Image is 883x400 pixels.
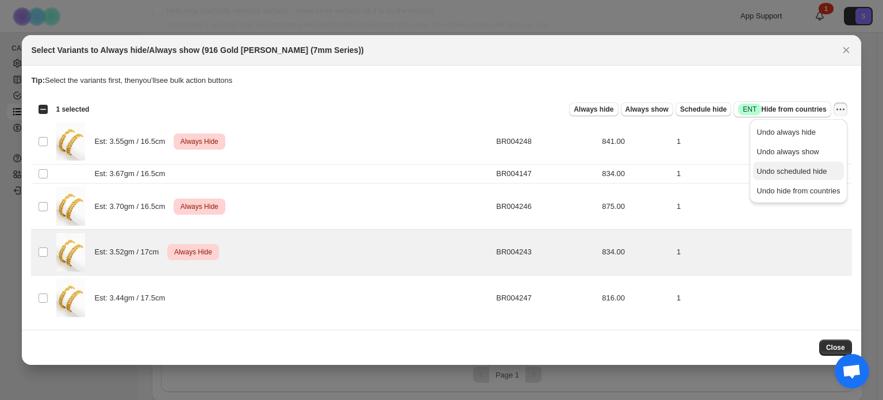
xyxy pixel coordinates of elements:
button: Undo always hide [753,123,843,141]
span: Undo hide from countries [757,186,840,195]
td: 1 [673,119,852,165]
p: Select the variants first, then you'll see bulk action buttons [31,75,851,86]
td: 834.00 [598,165,673,184]
span: Undo always hide [757,128,816,136]
td: 1 [673,165,852,184]
div: Open chat [835,354,869,388]
img: coco-bracelet-7mm-thumbnail-5.jpg [56,187,85,226]
button: Close [838,42,854,58]
button: More actions [834,102,847,116]
span: Undo always show [757,147,819,156]
span: Undo scheduled hide [757,167,827,176]
button: Undo always show [753,142,843,161]
span: Est: 3.44gm / 17.5cm [94,292,171,304]
button: Always show [621,102,673,116]
button: Undo hide from countries [753,181,843,200]
span: Schedule hide [680,105,727,114]
img: coco-bracelet-7mm-thumbnail-5.jpg [56,233,85,272]
td: BR004248 [493,119,598,165]
img: coco-bracelet-7mm-thumbnail-5.jpg [56,279,85,318]
span: Est: 3.52gm / 17cm [94,246,165,258]
span: Close [826,343,845,352]
button: Undo scheduled hide [753,162,843,180]
td: 875.00 [598,184,673,230]
strong: Tip: [31,76,45,85]
span: Est: 3.67gm / 16.5cm [94,168,171,180]
td: 1 [673,230,852,276]
td: 1 [673,184,852,230]
td: BR004246 [493,184,598,230]
button: Always hide [569,102,618,116]
span: Hide from countries [738,104,826,115]
img: coco-bracelet-7mm-thumbnail-5.jpg [56,123,85,161]
td: BR004147 [493,165,598,184]
h2: Select Variants to Always hide/Always show (916 Gold [PERSON_NAME] (7mm Series)) [31,44,363,56]
span: ENT [743,105,757,114]
span: Always hide [574,105,613,114]
span: 1 selected [56,105,89,114]
span: Est: 3.70gm / 16.5cm [94,201,171,212]
span: Est: 3.55gm / 16.5cm [94,136,171,147]
td: 816.00 [598,275,673,321]
span: Always Hide [178,200,221,214]
button: SuccessENTHide from countries [734,101,831,117]
td: 1 [673,275,852,321]
span: Always Hide [178,135,221,148]
span: Always show [625,105,669,114]
span: Always Hide [172,245,214,259]
button: Schedule hide [675,102,731,116]
td: 841.00 [598,119,673,165]
td: BR004243 [493,230,598,276]
td: BR004247 [493,275,598,321]
button: Close [819,340,852,356]
td: 834.00 [598,230,673,276]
